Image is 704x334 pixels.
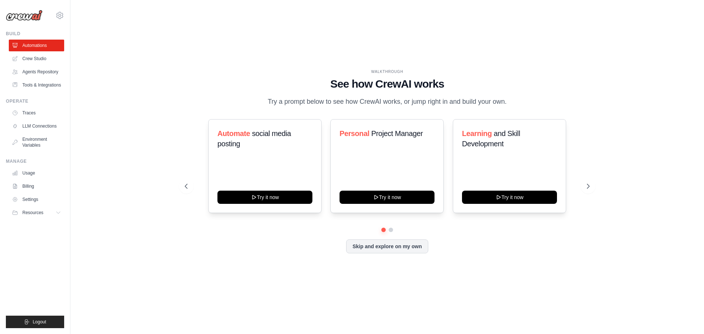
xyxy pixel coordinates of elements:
div: Operate [6,98,64,104]
img: Logo [6,10,43,21]
span: Project Manager [371,129,423,137]
button: Try it now [340,191,434,204]
a: Environment Variables [9,133,64,151]
a: Billing [9,180,64,192]
a: LLM Connections [9,120,64,132]
h1: See how CrewAI works [185,77,590,91]
a: Agents Repository [9,66,64,78]
span: Resources [22,210,43,216]
span: social media posting [217,129,291,148]
button: Try it now [217,191,312,204]
div: Manage [6,158,64,164]
span: Logout [33,319,46,325]
div: WALKTHROUGH [185,69,590,74]
span: Personal [340,129,369,137]
a: Settings [9,194,64,205]
button: Logout [6,316,64,328]
a: Usage [9,167,64,179]
button: Try it now [462,191,557,204]
a: Automations [9,40,64,51]
button: Skip and explore on my own [346,239,428,253]
span: Learning [462,129,492,137]
span: Automate [217,129,250,137]
div: Build [6,31,64,37]
span: and Skill Development [462,129,520,148]
a: Traces [9,107,64,119]
a: Tools & Integrations [9,79,64,91]
button: Resources [9,207,64,219]
a: Crew Studio [9,53,64,65]
p: Try a prompt below to see how CrewAI works, or jump right in and build your own. [264,96,510,107]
